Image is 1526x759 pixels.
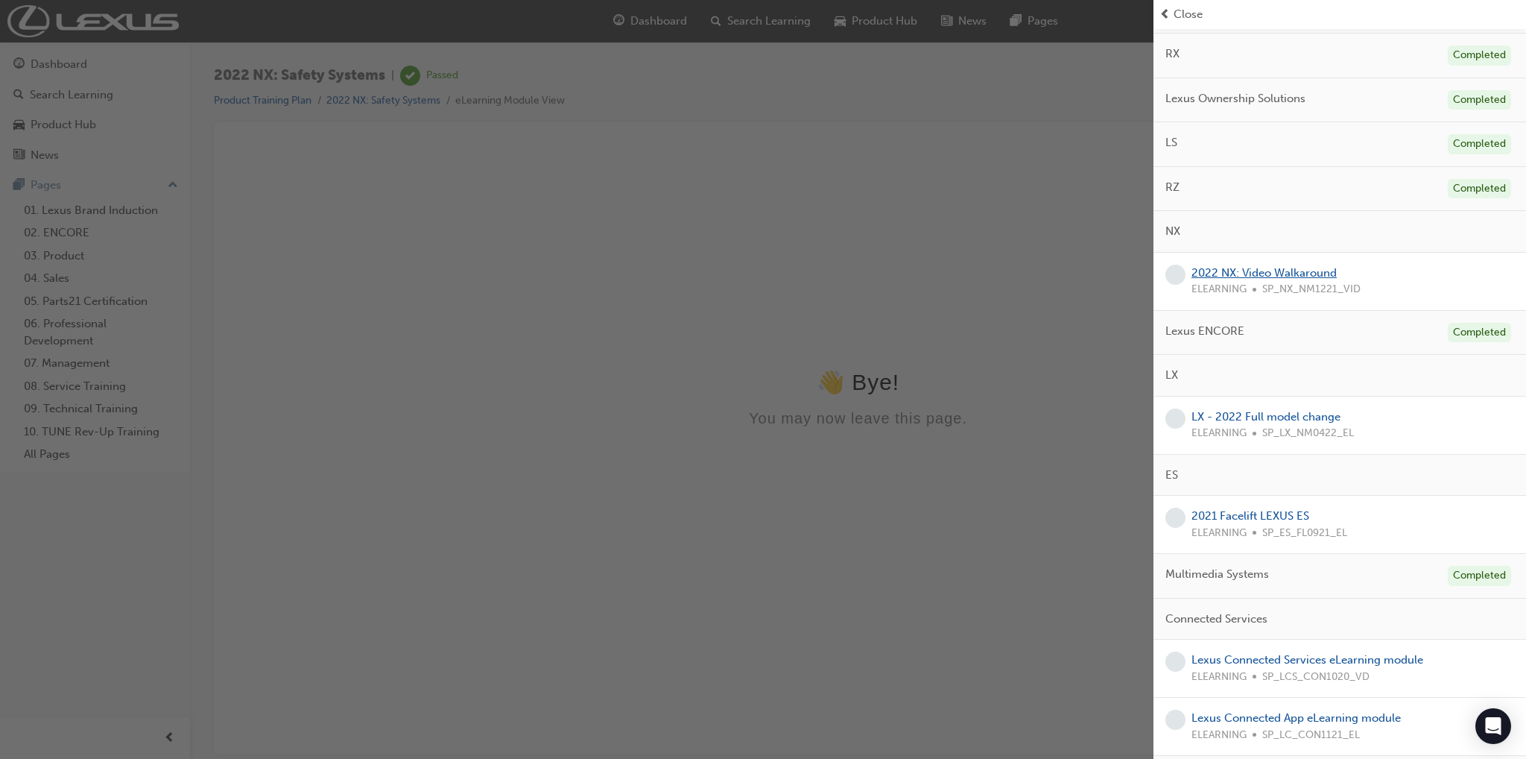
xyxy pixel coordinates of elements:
span: SP_NX_NM1221_VID [1262,281,1361,298]
span: LS [1165,134,1177,151]
a: 2022 NX: Video Walkaround [1191,266,1337,280]
div: Completed [1448,179,1511,199]
span: SP_LCS_CON1020_VD [1262,669,1370,686]
span: ELEARNING [1191,425,1247,442]
span: ES [1165,467,1178,484]
a: LX - 2022 Full model change [1191,410,1340,423]
a: Lexus Connected Services eLearning module [1191,653,1423,667]
span: ELEARNING [1191,727,1247,744]
span: learningRecordVerb_NONE-icon [1165,265,1185,285]
span: Lexus Ownership Solutions [1165,90,1305,107]
div: Completed [1448,45,1511,66]
span: LX [1165,367,1178,384]
div: Open Intercom Messenger [1475,708,1511,744]
div: Completed [1448,566,1511,586]
span: Close [1174,6,1203,23]
button: prev-iconClose [1159,6,1520,23]
span: Lexus ENCORE [1165,323,1244,340]
a: Lexus Connected App eLearning module [1191,711,1401,725]
span: ELEARNING [1191,525,1247,542]
span: Multimedia Systems [1165,566,1269,583]
div: You may now leave this page. [6,265,1259,282]
span: RX [1165,45,1180,63]
a: 2021 Facelift LEXUS ES [1191,509,1309,523]
span: NX [1165,223,1180,240]
div: Completed [1448,323,1511,343]
span: RZ [1165,179,1180,196]
span: learningRecordVerb_NONE-icon [1165,652,1185,672]
div: Completed [1448,134,1511,154]
div: 👋 Bye! [6,224,1259,250]
span: learningRecordVerb_NONE-icon [1165,508,1185,528]
span: SP_LX_NM0422_EL [1262,425,1354,442]
span: Connected Services [1165,611,1267,628]
div: Completed [1448,90,1511,110]
span: learningRecordVerb_NONE-icon [1165,409,1185,429]
span: ELEARNING [1191,669,1247,686]
span: learningRecordVerb_NONE-icon [1165,710,1185,730]
span: SP_LC_CON1121_EL [1262,727,1360,744]
span: ELEARNING [1191,281,1247,298]
span: SP_ES_FL0921_EL [1262,525,1347,542]
span: prev-icon [1159,6,1171,23]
